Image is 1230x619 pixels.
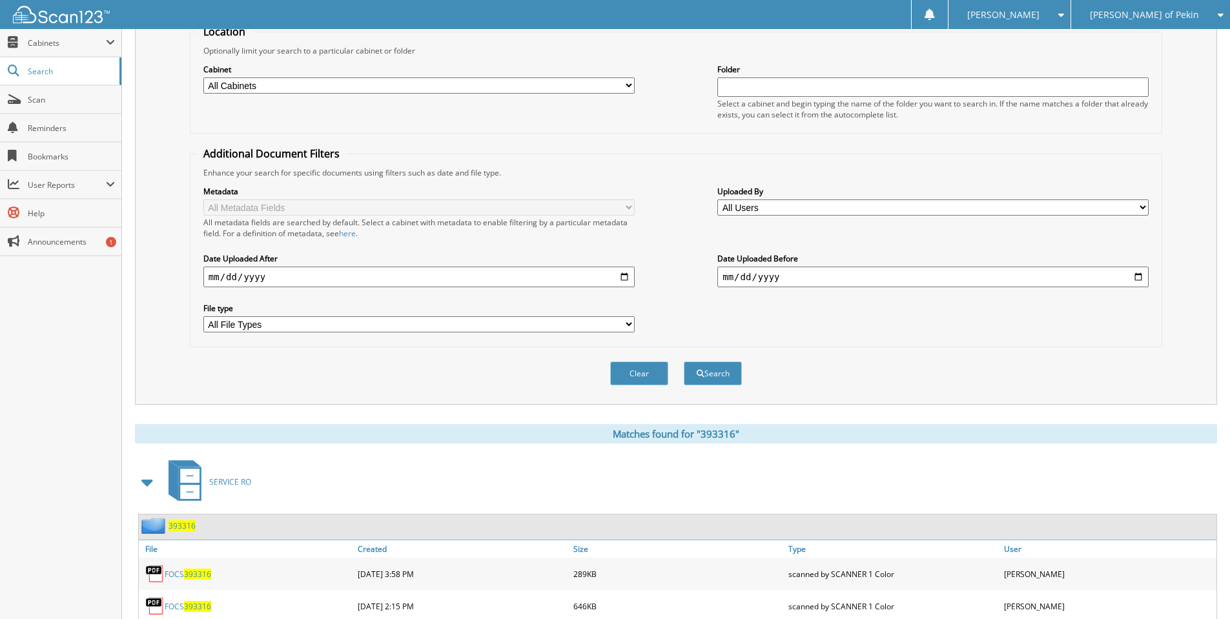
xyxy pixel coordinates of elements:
[354,593,570,619] div: [DATE] 2:15 PM
[1165,557,1230,619] iframe: Chat Widget
[717,267,1149,287] input: end
[209,476,251,487] span: SERVICE RO
[717,186,1149,197] label: Uploaded By
[1090,11,1199,19] span: [PERSON_NAME] of Pekin
[106,237,116,247] div: 1
[1001,561,1216,587] div: [PERSON_NAME]
[785,540,1001,558] a: Type
[165,569,211,580] a: FOCS393316
[139,540,354,558] a: File
[1001,540,1216,558] a: User
[28,37,106,48] span: Cabinets
[203,267,635,287] input: start
[785,561,1001,587] div: scanned by SCANNER 1 Color
[28,66,113,77] span: Search
[197,45,1155,56] div: Optionally limit your search to a particular cabinet or folder
[135,424,1217,443] div: Matches found for "393316"
[570,540,786,558] a: Size
[203,64,635,75] label: Cabinet
[684,361,742,385] button: Search
[967,11,1040,19] span: [PERSON_NAME]
[145,564,165,583] img: PDF.png
[1001,593,1216,619] div: [PERSON_NAME]
[197,147,346,161] legend: Additional Document Filters
[203,186,635,197] label: Metadata
[354,561,570,587] div: [DATE] 3:58 PM
[169,520,196,531] a: 393316
[717,253,1149,264] label: Date Uploaded Before
[203,303,635,314] label: File type
[354,540,570,558] a: Created
[28,123,115,134] span: Reminders
[339,228,356,239] a: here
[161,456,251,507] a: SERVICE RO
[28,236,115,247] span: Announcements
[28,94,115,105] span: Scan
[165,601,211,612] a: FOCS393316
[610,361,668,385] button: Clear
[203,253,635,264] label: Date Uploaded After
[570,593,786,619] div: 646KB
[28,179,106,190] span: User Reports
[785,593,1001,619] div: scanned by SCANNER 1 Color
[203,217,635,239] div: All metadata fields are searched by default. Select a cabinet with metadata to enable filtering b...
[717,98,1149,120] div: Select a cabinet and begin typing the name of the folder you want to search in. If the name match...
[28,151,115,162] span: Bookmarks
[184,601,211,612] span: 393316
[197,25,252,39] legend: Location
[717,64,1149,75] label: Folder
[197,167,1155,178] div: Enhance your search for specific documents using filters such as date and file type.
[141,518,169,534] img: folder2.png
[28,208,115,219] span: Help
[13,6,110,23] img: scan123-logo-white.svg
[570,561,786,587] div: 289KB
[184,569,211,580] span: 393316
[145,596,165,616] img: PDF.png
